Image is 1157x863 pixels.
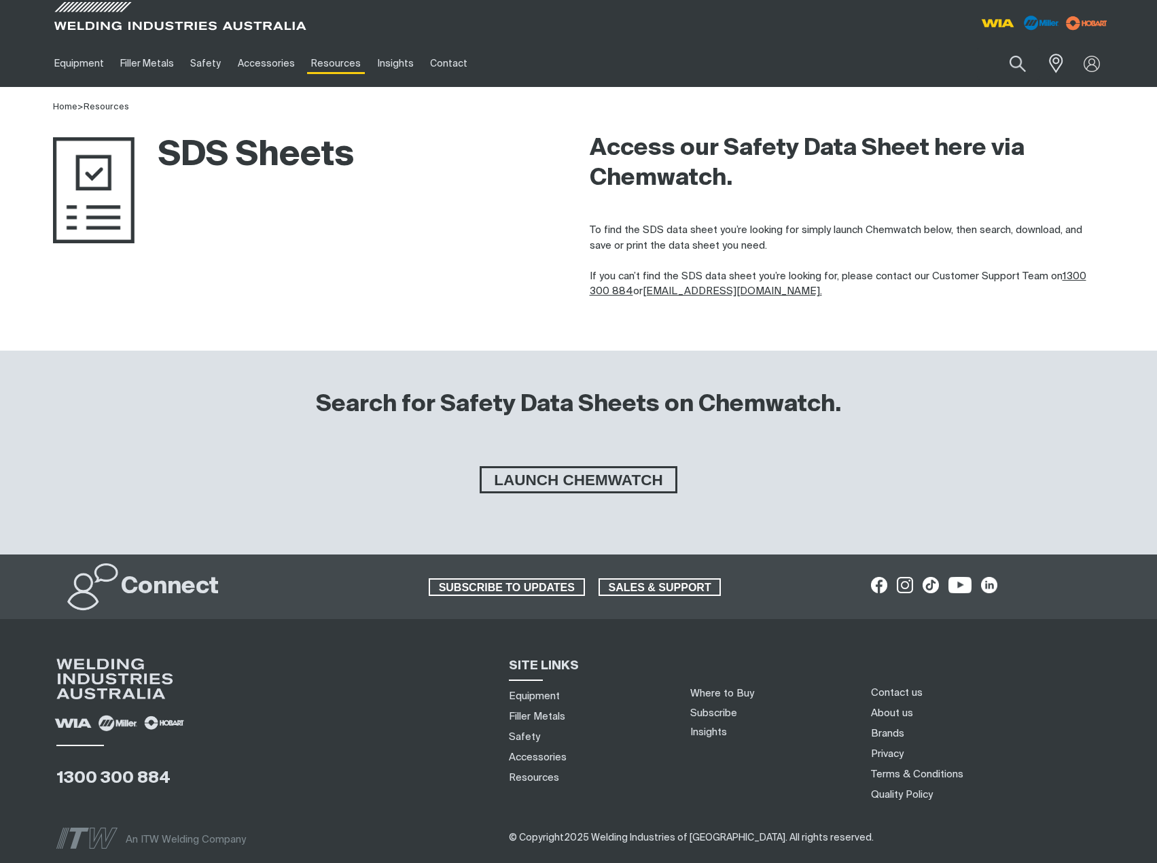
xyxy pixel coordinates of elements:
img: miller [1062,13,1111,33]
a: Filler Metals [112,40,182,87]
a: About us [871,706,913,720]
h2: Connect [121,572,219,602]
a: Insights [690,727,727,737]
a: Accessories [230,40,303,87]
a: Accessories [509,750,567,764]
nav: Main [46,40,845,87]
a: Where to Buy [690,688,754,699]
a: Privacy [871,747,904,761]
a: Safety [509,730,540,744]
nav: Sitemap [504,686,674,788]
a: Insights [369,40,421,87]
h2: Search for Safety Data Sheets on Chemwatch. [316,390,841,420]
a: Resources [84,103,129,111]
a: Terms & Conditions [871,767,963,781]
a: Resources [303,40,369,87]
a: Contact [422,40,476,87]
input: Product name or item number... [977,48,1040,80]
a: Equipment [46,40,112,87]
a: [EMAIL_ADDRESS][DOMAIN_NAME]. [643,286,822,296]
span: SUBSCRIBE TO UPDATES [430,578,584,596]
span: © Copyright 2025 Welding Industries of [GEOGRAPHIC_DATA] . All rights reserved. [509,833,874,843]
a: Home [53,103,77,111]
a: SALES & SUPPORT [599,578,722,596]
a: Resources [509,771,559,785]
p: To find the SDS data sheet you’re looking for simply launch Chemwatch below, then search, downloa... [590,223,1105,300]
a: SUBSCRIBE TO UPDATES [429,578,585,596]
a: LAUNCH CHEMWATCH [480,466,677,493]
button: Search products [995,48,1041,80]
span: > [77,103,84,111]
a: Safety [182,40,229,87]
nav: Footer [866,682,1126,805]
span: An ITW Welding Company [126,834,246,845]
span: SITE LINKS [509,660,579,672]
span: SALES & SUPPORT [600,578,720,596]
a: Subscribe [690,708,737,718]
a: Quality Policy [871,788,933,802]
a: Equipment [509,689,560,703]
a: 1300 300 884 [56,770,171,786]
h2: Access our Safety Data Sheet here via Chemwatch. [590,134,1105,194]
h1: SDS Sheets [53,134,354,178]
a: Filler Metals [509,709,565,724]
span: ​​​​​​​​​​​​​​​​​​ ​​​​​​ [509,832,874,843]
a: Contact us [871,686,923,700]
span: LAUNCH CHEMWATCH [482,466,675,493]
a: Brands [871,726,904,741]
